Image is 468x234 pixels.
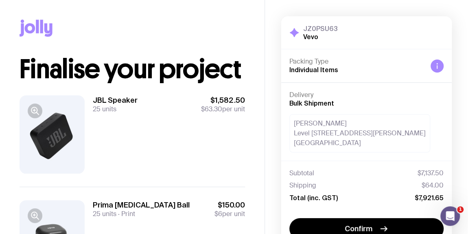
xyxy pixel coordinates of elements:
span: $7,137.50 [418,169,444,177]
span: Total (inc. GST) [289,194,338,202]
h1: Finalise your project [20,56,245,82]
span: Confirm [345,224,372,234]
h2: Vevo [303,33,338,41]
h4: Delivery [289,91,444,99]
span: Print [116,210,135,218]
span: $64.00 [422,181,444,190]
span: Subtotal [289,169,314,177]
span: 1 [457,206,464,213]
span: Shipping [289,181,316,190]
span: $1,582.50 [201,95,245,105]
span: 25 units [93,210,116,218]
span: $7,921.65 [415,194,444,202]
span: $150.00 [214,200,245,210]
h3: Prima [MEDICAL_DATA] Ball [93,200,190,210]
span: Individual Items [289,66,338,73]
span: $63.30 [201,105,222,113]
span: per unit [214,210,245,218]
span: $6 [214,210,222,218]
h3: JZ0PSU63 [303,24,338,33]
div: [PERSON_NAME] Level [STREET_ADDRESS][PERSON_NAME] [GEOGRAPHIC_DATA] [289,114,430,152]
iframe: Intercom live chat [440,206,460,226]
h3: JBL Speaker [93,95,138,105]
h4: Packing Type [289,57,424,66]
span: 25 units [93,105,116,113]
span: per unit [201,105,245,113]
span: Bulk Shipment [289,99,334,107]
